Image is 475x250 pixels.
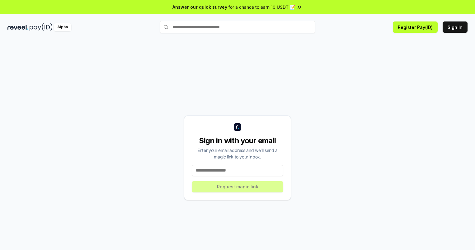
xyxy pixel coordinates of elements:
span: Answer our quick survey [172,4,227,10]
div: Enter your email address and we’ll send a magic link to your inbox. [192,147,283,160]
div: Alpha [54,23,71,31]
img: pay_id [30,23,53,31]
button: Sign In [443,21,468,33]
div: Sign in with your email [192,136,283,146]
button: Register Pay(ID) [393,21,438,33]
span: for a chance to earn 10 USDT 📝 [228,4,295,10]
img: reveel_dark [7,23,28,31]
img: logo_small [234,123,241,131]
